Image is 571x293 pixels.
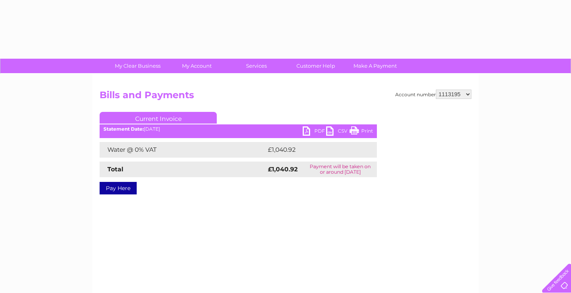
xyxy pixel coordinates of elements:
[103,126,144,132] b: Statement Date:
[326,126,350,138] a: CSV
[350,126,373,138] a: Print
[304,162,377,177] td: Payment will be taken on or around [DATE]
[266,142,365,158] td: £1,040.92
[268,165,298,173] strong: £1,040.92
[100,126,377,132] div: [DATE]
[100,142,266,158] td: Water @ 0% VAT
[284,59,348,73] a: Customer Help
[100,112,217,124] a: Current Invoice
[100,90,471,104] h2: Bills and Payments
[303,126,326,138] a: PDF
[165,59,229,73] a: My Account
[107,165,123,173] strong: Total
[395,90,471,99] div: Account number
[343,59,407,73] a: Make A Payment
[224,59,289,73] a: Services
[100,182,137,194] a: Pay Here
[105,59,170,73] a: My Clear Business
